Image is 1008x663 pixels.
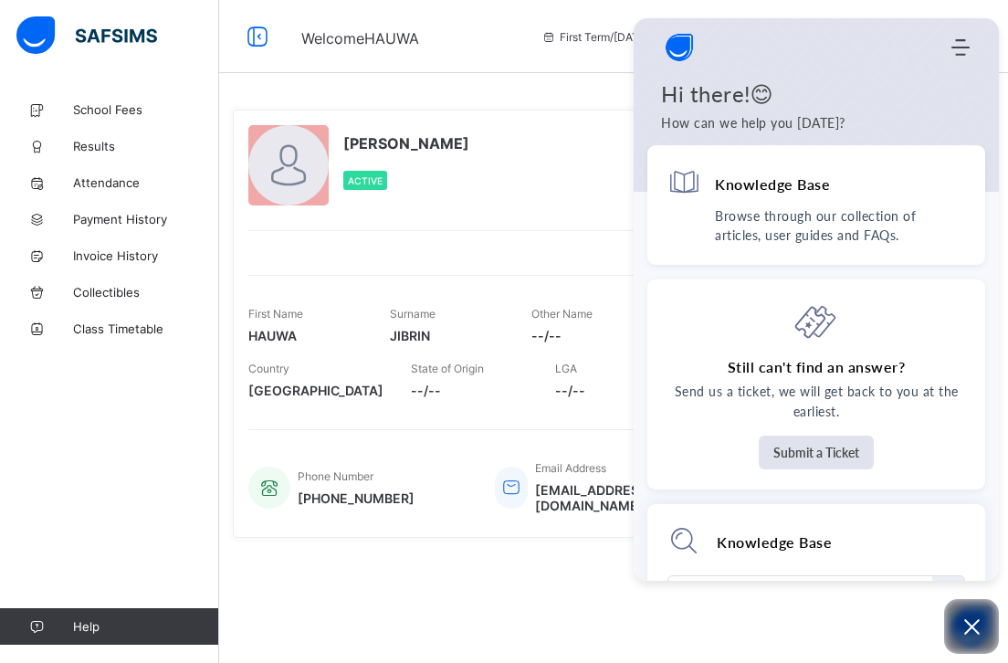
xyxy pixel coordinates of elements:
[301,29,419,47] span: Welcome HAUWA
[949,38,971,57] div: Modules Menu
[541,30,690,44] span: session/term information
[667,382,965,422] p: Send us a ticket, we will get back to you at the earliest.
[73,285,219,300] span: Collectibles
[647,504,985,632] div: Module search widget
[944,599,999,654] button: Open asap
[555,383,672,398] span: --/--
[16,16,157,55] img: safsims
[248,383,383,398] span: [GEOGRAPHIC_DATA]
[531,307,593,321] span: Other Name
[248,307,303,321] span: First Name
[728,357,906,377] h4: Still can't find an answer?
[348,175,383,186] span: Active
[759,436,874,469] button: Submit a Ticket
[717,532,832,552] h2: Knowledge Base
[298,469,373,483] span: Phone Number
[390,328,504,343] span: JIBRIN
[73,102,219,117] span: School Fees
[531,328,646,343] span: --/--
[715,174,830,194] h4: Knowledge Base
[73,321,219,336] span: Class Timetable
[661,29,698,66] span: Company logo
[73,619,218,634] span: Help
[248,362,289,375] span: Country
[535,482,714,513] span: [EMAIL_ADDRESS][DOMAIN_NAME]
[661,113,971,133] p: How can we help you today?
[73,175,219,190] span: Attendance
[411,362,484,375] span: State of Origin
[73,212,219,226] span: Payment History
[390,307,436,321] span: Surname
[535,461,606,475] span: Email Address
[73,139,219,153] span: Results
[661,80,971,108] h1: Hi there!😊
[661,29,698,66] img: logo
[298,490,415,506] span: [PHONE_NUMBER]
[647,145,985,265] div: Knowledge BaseBrowse through our collection of articles, user guides and FAQs.
[343,134,469,153] span: [PERSON_NAME]
[717,532,965,552] div: Knowledge Base
[73,248,219,263] span: Invoice History
[248,328,362,343] span: HAUWA
[411,383,528,398] span: --/--
[715,206,965,245] p: Browse through our collection of articles, user guides and FAQs.
[555,362,577,375] span: LGA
